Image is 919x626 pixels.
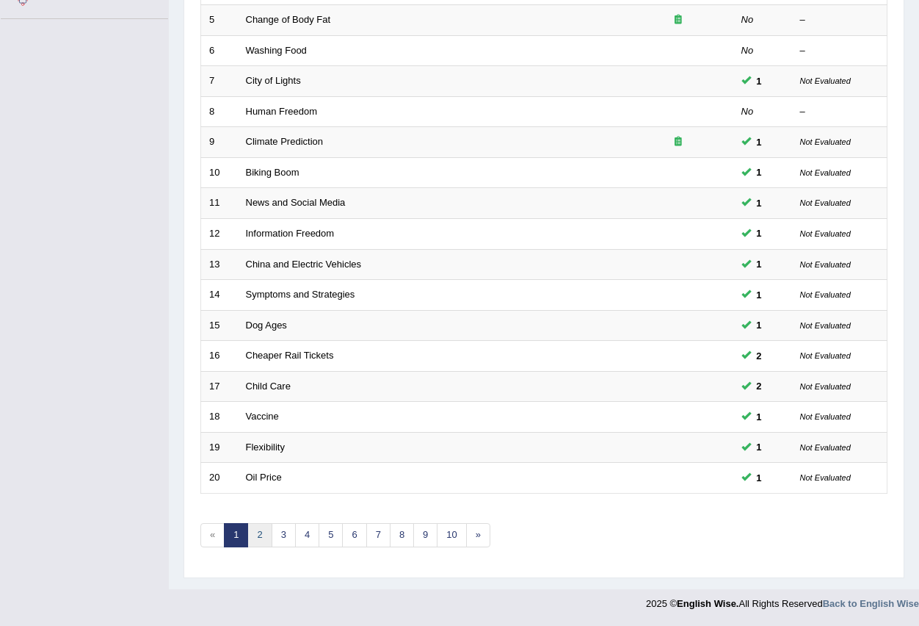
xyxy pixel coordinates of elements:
a: Flexibility [246,442,285,453]
a: Climate Prediction [246,136,324,147]
a: 3 [272,523,296,547]
em: No [741,45,754,56]
span: You can still take this question [751,256,768,272]
a: China and Electric Vehicles [246,259,362,270]
a: 5 [319,523,343,547]
small: Not Evaluated [800,321,851,330]
a: Back to English Wise [823,598,919,609]
a: Symptoms and Strategies [246,289,355,300]
small: Not Evaluated [800,473,851,482]
span: You can still take this question [751,195,768,211]
small: Not Evaluated [800,382,851,391]
div: 2025 © All Rights Reserved [646,589,919,611]
a: 7 [366,523,391,547]
small: Not Evaluated [800,443,851,452]
em: No [741,106,754,117]
div: Exam occurring question [631,13,725,27]
a: Oil Price [246,472,282,483]
div: – [800,44,879,58]
small: Not Evaluated [800,229,851,238]
small: Not Evaluated [800,137,851,146]
a: Cheaper Rail Tickets [246,350,334,361]
small: Not Evaluated [800,412,851,421]
td: 6 [201,35,238,66]
td: 10 [201,157,238,188]
small: Not Evaluated [800,351,851,360]
td: 15 [201,310,238,341]
a: Human Freedom [246,106,318,117]
a: News and Social Media [246,197,346,208]
a: Dog Ages [246,320,287,331]
small: Not Evaluated [800,168,851,177]
span: You can still take this question [751,348,768,364]
a: 8 [390,523,414,547]
span: « [200,523,225,547]
a: » [466,523,490,547]
div: – [800,105,879,119]
span: You can still take this question [751,165,768,180]
td: 7 [201,66,238,97]
td: 20 [201,463,238,494]
a: Washing Food [246,45,307,56]
a: Information Freedom [246,228,335,239]
td: 17 [201,371,238,402]
small: Not Evaluated [800,260,851,269]
a: 6 [342,523,366,547]
div: Exam occurring question [631,135,725,149]
small: Not Evaluated [800,76,851,85]
td: 9 [201,127,238,158]
td: 13 [201,249,238,280]
a: 1 [224,523,248,547]
small: Not Evaluated [800,198,851,207]
span: You can still take this question [751,226,768,241]
span: You can still take this question [751,409,768,425]
td: 18 [201,402,238,433]
strong: English Wise. [677,598,738,609]
a: Biking Boom [246,167,299,178]
a: 2 [247,523,272,547]
td: 14 [201,280,238,311]
a: Child Care [246,381,291,392]
td: 11 [201,188,238,219]
span: You can still take this question [751,439,768,455]
td: 19 [201,432,238,463]
span: You can still take this question [751,470,768,486]
a: Vaccine [246,411,279,422]
div: – [800,13,879,27]
span: You can still take this question [751,378,768,394]
a: 4 [295,523,319,547]
a: 9 [413,523,437,547]
a: 10 [437,523,466,547]
a: City of Lights [246,75,301,86]
td: 8 [201,96,238,127]
a: Change of Body Fat [246,14,331,25]
span: You can still take this question [751,134,768,150]
span: You can still take this question [751,73,768,89]
span: You can still take this question [751,287,768,303]
span: You can still take this question [751,317,768,333]
em: No [741,14,754,25]
td: 12 [201,218,238,249]
td: 16 [201,341,238,372]
small: Not Evaluated [800,290,851,299]
td: 5 [201,5,238,36]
